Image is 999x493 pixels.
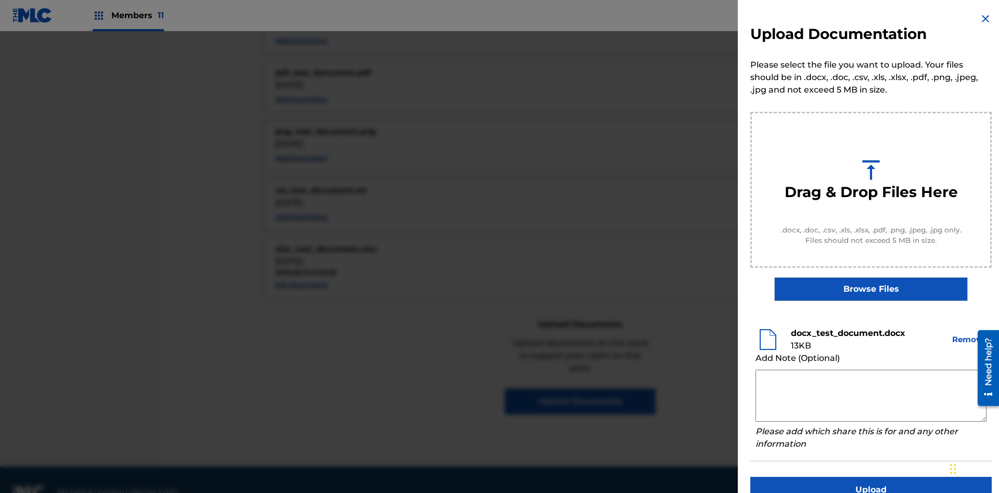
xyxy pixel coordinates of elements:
button: Remove [951,334,987,346]
img: upload [858,157,884,183]
i: Please add which share this is for and any other information [755,426,958,449]
b: docx_test_document.docx [791,328,905,338]
span: .docx, .doc, .csv, .xls, .xlsx, .pdf, .png, .jpeg, .jpg only. Files should not exceed 5 MB in size. [773,225,969,246]
span: Members [111,9,164,21]
iframe: Chat Widget [947,443,999,493]
iframe: Resource Center [970,326,999,411]
p: Please select the file you want to upload. Your files should be in .docx, .doc, .csv, .xls, .xlsx... [750,59,992,96]
div: Add Note (Optional) [755,352,987,365]
label: Browse Files [774,277,967,301]
img: Top Rightsholders [93,9,105,22]
img: file-icon [755,327,780,352]
img: MLC Logo [12,8,53,23]
div: Drag [950,453,956,485]
h3: Drag & Drop Files Here [785,183,958,201]
div: 13 KB [791,340,941,352]
h3: Upload Documentation [750,25,927,43]
span: 11 [158,10,164,20]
